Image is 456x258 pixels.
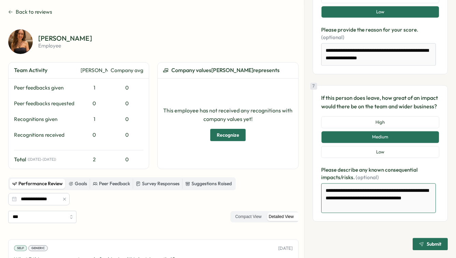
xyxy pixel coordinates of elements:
[366,26,383,33] span: reason
[338,26,357,33] span: provide
[232,213,265,221] label: Compact View
[81,131,108,139] div: 0
[81,116,108,123] div: 1
[111,67,143,74] div: Company avg
[357,26,366,33] span: the
[111,116,143,123] div: 0
[359,166,369,173] span: any
[14,100,78,107] div: Peer feedbacks requested
[93,180,130,188] div: Peer Feedback
[279,245,293,252] p: [DATE]
[8,29,33,54] img: Emily Thompson
[136,180,180,188] div: Survey Responses
[356,174,379,180] span: (optional)
[385,166,418,173] span: consequential
[403,26,418,33] span: score.
[171,66,280,74] span: Company values [PERSON_NAME] represents
[81,156,108,163] div: 2
[14,116,78,123] div: Recognitions given
[321,131,439,143] button: Medium
[28,245,48,252] div: Generic
[185,180,232,188] div: Suggestions Raised
[321,166,338,173] span: Please
[338,166,359,173] span: describe
[69,180,87,188] div: Goals
[81,84,108,92] div: 1
[81,100,108,107] div: 0
[383,26,391,33] span: for
[321,26,338,33] span: Please
[14,131,78,139] div: Recognitions received
[217,129,239,141] span: Recognize
[413,238,448,250] button: Submit
[81,67,108,74] div: [PERSON_NAME]
[111,100,143,107] div: 0
[14,156,26,163] span: Total
[427,242,441,246] span: Submit
[321,34,344,40] span: (optional)
[16,8,52,16] span: Back to reviews
[321,116,439,128] button: High
[321,6,439,18] button: Low
[391,26,403,33] span: your
[163,106,293,123] p: This employee has not received any recognitions with company values yet!
[111,131,143,139] div: 0
[14,84,78,92] div: Peer feedbacks given
[321,174,356,180] span: impacts/risks.
[210,129,246,141] button: Recognize
[38,35,92,42] p: [PERSON_NAME]
[38,43,92,48] p: employee
[266,213,297,221] label: Detailed View
[14,66,78,74] div: Team Activity
[111,84,143,92] div: 0
[369,166,385,173] span: known
[310,83,317,90] div: 7
[321,146,439,158] button: Low
[14,245,27,252] div: Self
[12,180,63,188] div: Performance Review
[8,8,52,16] button: Back to reviews
[321,94,439,111] p: If this person does leave, how great of an impact would there be on the team and wider business?
[28,157,56,162] span: ( [DATE] - [DATE] )
[111,156,143,163] div: 0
